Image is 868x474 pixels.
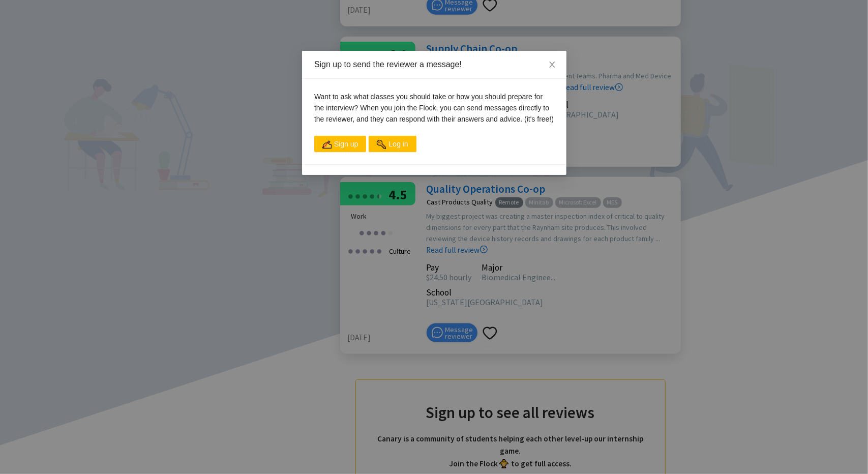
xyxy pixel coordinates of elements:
span: Sign up [334,136,358,152]
span: Log in [388,136,408,152]
img: register.png [322,140,332,149]
img: login.png [377,140,386,149]
p: Want to ask what classes you should take or how you should prepare for the interview? When you jo... [314,91,554,125]
button: Close [538,51,566,79]
span: close [548,61,556,69]
div: Sign up to send the reviewer a message! [314,59,554,70]
a: Sign up [314,136,366,152]
a: Log in [369,136,416,152]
